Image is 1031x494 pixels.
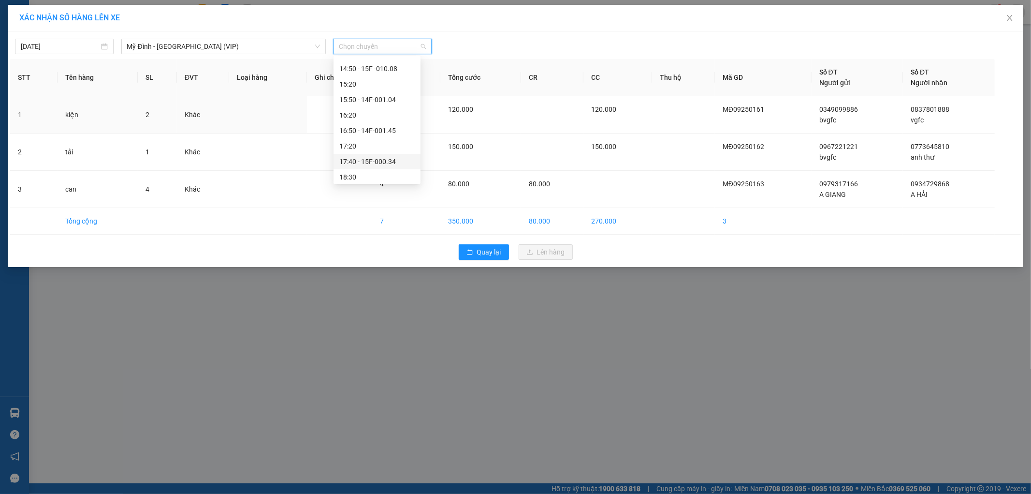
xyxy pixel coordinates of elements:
div: 14:50 - 15F -010.08 [339,63,415,74]
span: 0934729868 [911,180,949,188]
span: 150.000 [591,143,616,150]
td: Khác [177,134,229,171]
span: 120.000 [591,105,616,113]
td: Khác [177,96,229,134]
span: anh thư [911,153,934,161]
th: Ghi chú [307,59,372,96]
span: 4 [380,180,384,188]
span: A GIANG [819,191,846,198]
div: 17:20 [339,141,415,151]
td: Tổng cộng [58,208,138,235]
span: 0837801888 [911,105,949,113]
span: close [1006,14,1014,22]
span: XÁC NHẬN SỐ HÀNG LÊN XE [19,13,120,22]
span: 0979317166 [819,180,858,188]
button: Close [996,5,1023,32]
span: 120.000 [448,105,473,113]
button: rollbackQuay lại [459,244,509,260]
span: bvgfc [819,153,836,161]
th: Mã GD [715,59,812,96]
td: 80.000 [521,208,583,235]
span: Quay lại [477,247,501,257]
span: 0349099886 [819,105,858,113]
td: 3 [715,208,812,235]
span: 0967221221 [819,143,858,150]
td: kiện [58,96,138,134]
th: STT [10,59,58,96]
th: Tên hàng [58,59,138,96]
td: 7 [372,208,440,235]
span: MĐ09250163 [723,180,764,188]
div: 16:50 - 14F-001.45 [339,125,415,136]
th: Thu hộ [652,59,715,96]
div: 15:50 - 14F-001.04 [339,94,415,105]
td: Khác [177,171,229,208]
button: uploadLên hàng [519,244,573,260]
span: 150.000 [448,143,473,150]
span: rollback [466,249,473,256]
span: Số ĐT [819,68,838,76]
th: SL [138,59,177,96]
span: 2 [145,111,149,119]
span: 1 [145,148,149,156]
th: Tổng cước [440,59,521,96]
th: Loại hàng [229,59,307,96]
span: A HẢI [911,191,928,198]
div: 15:20 [339,79,415,90]
span: Người nhận [911,79,947,87]
span: down [315,44,320,49]
span: MĐ09250162 [723,143,764,150]
div: 17:40 - 15F-000.34 [339,156,415,167]
td: 350.000 [440,208,521,235]
span: vgfc [911,116,924,124]
td: 1 [10,96,58,134]
span: 4 [145,185,149,193]
span: Người gửi [819,79,850,87]
td: can [58,171,138,208]
span: Mỹ Đình - Hải Phòng (VIP) [127,39,320,54]
span: MĐ09250161 [723,105,764,113]
span: Số ĐT [911,68,929,76]
th: CC [583,59,652,96]
td: 2 [10,134,58,171]
span: 80.000 [448,180,469,188]
span: 80.000 [529,180,550,188]
td: 3 [10,171,58,208]
th: CR [521,59,583,96]
div: 16:20 [339,110,415,120]
span: 0773645810 [911,143,949,150]
input: 13/09/2025 [21,41,99,52]
td: 270.000 [583,208,652,235]
th: ĐVT [177,59,229,96]
div: 18:30 [339,172,415,182]
span: bvgfc [819,116,836,124]
td: tải [58,134,138,171]
span: Chọn chuyến [339,39,426,54]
